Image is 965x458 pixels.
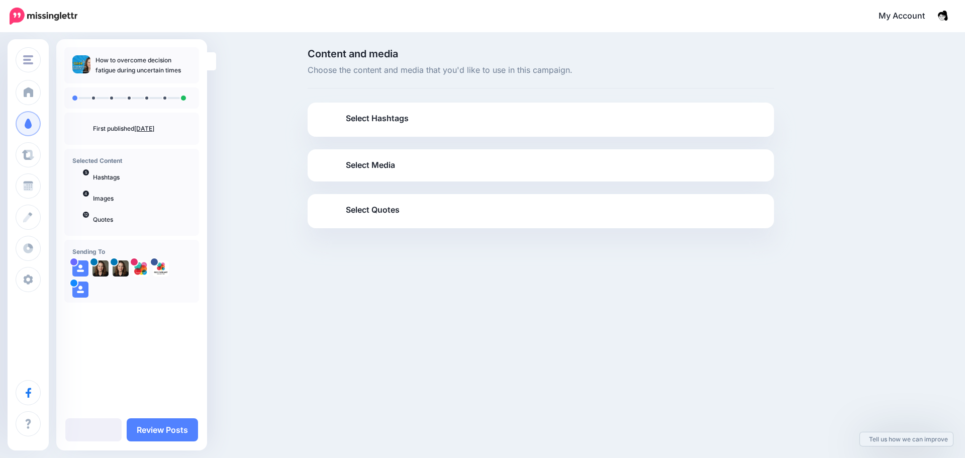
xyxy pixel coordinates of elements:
a: Tell us how we can improve [860,432,953,446]
span: Choose the content and media that you'd like to use in this campaign. [308,64,774,77]
img: user_default_image.png [72,260,88,277]
span: Select Hashtags [346,112,409,125]
h4: Selected Content [72,157,191,164]
a: Select Media [318,157,764,173]
img: 162079404_238686777936684_4336106398136497484_n-bsa127696.jpg [133,260,149,277]
img: user_default_image.png [72,282,88,298]
img: 291631333_464809612316939_1702899811763182457_n-bsa127698.png [153,260,169,277]
span: 12 [83,212,89,218]
img: 1747708894787-72000.png [92,260,109,277]
p: Quotes [93,215,191,224]
span: 4 [83,191,89,197]
p: Images [93,194,191,203]
span: Content and media [308,49,774,59]
a: My Account [868,4,950,29]
span: 5 [83,169,89,175]
span: Select Quotes [346,203,400,217]
h4: Sending To [72,248,191,255]
a: [DATE] [134,125,154,132]
span: Select Media [346,158,395,172]
img: e537962c4d73f03d5d9b0a03c91e0570_thumb.jpg [72,55,90,73]
img: menu.png [23,55,33,64]
a: Select Hashtags [318,111,764,137]
img: Missinglettr [10,8,77,25]
p: Hashtags [93,173,191,182]
p: How to overcome decision fatigue during uncertain times [95,55,191,75]
a: Select Quotes [318,202,764,228]
img: 1747708894787-72000.png [113,260,129,277]
p: First published [93,124,191,133]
